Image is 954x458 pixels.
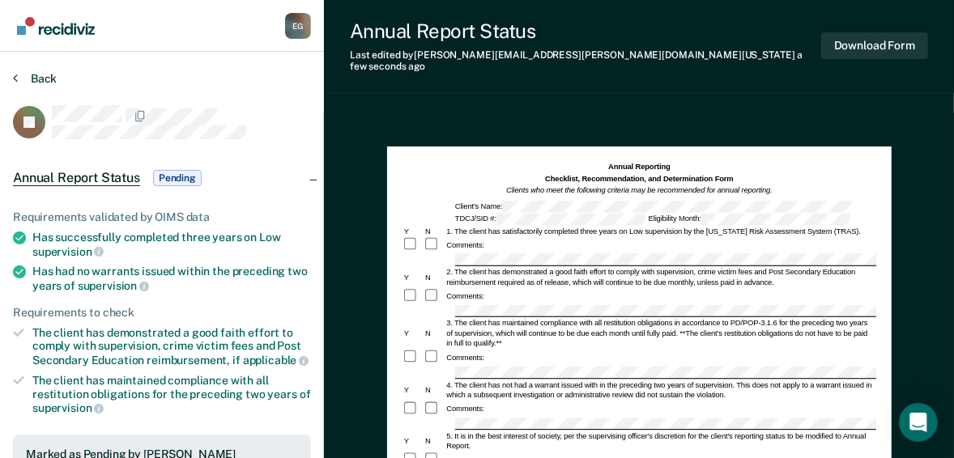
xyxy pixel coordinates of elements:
[285,13,311,39] button: Profile dropdown button
[899,403,938,442] div: Open Intercom Messenger
[445,352,486,363] div: Comments:
[285,13,311,39] div: E G
[350,49,803,72] span: a few seconds ago
[13,306,311,320] div: Requirements to check
[32,326,311,367] div: The client has demonstrated a good faith effort to comply with supervision, crime victim fees and...
[445,266,876,286] div: 2. The client has demonstrated a good faith effort to comply with supervision, crime victim fees ...
[32,245,104,258] span: supervision
[13,210,311,224] div: Requirements validated by OIMS data
[13,71,57,86] button: Back
[402,436,424,447] div: Y
[350,49,821,73] div: Last edited by [PERSON_NAME][EMAIL_ADDRESS][PERSON_NAME][DOMAIN_NAME][US_STATE]
[424,329,445,339] div: N
[17,17,95,35] img: Recidiviz
[545,174,734,182] strong: Checklist, Recommendation, and Determination Form
[32,401,104,414] span: supervision
[424,272,445,282] div: N
[13,170,140,186] span: Annual Report Status
[445,290,486,301] div: Comments:
[32,374,311,415] div: The client has maintained compliance with all restitution obligations for the preceding two years of
[78,279,149,292] span: supervision
[424,226,445,236] div: N
[445,226,876,236] div: 1. The client has satisfactorily completed three years on Low supervision by the [US_STATE] Risk ...
[454,200,854,212] div: Client's Name:
[424,384,445,395] div: N
[32,265,311,292] div: Has had no warrants issued within the preceding two years of
[506,185,773,193] em: Clients who meet the following criteria may be recommended for annual reporting.
[402,384,424,395] div: Y
[424,436,445,447] div: N
[445,404,486,414] div: Comments:
[646,213,851,225] div: Eligibility Month:
[821,32,928,59] button: Download Form
[402,272,424,282] div: Y
[454,213,647,225] div: TDCJ/SID #:
[445,318,876,349] div: 3. The client has maintained compliance with all restitution obligations in accordance to PD/POP-...
[243,354,309,367] span: applicable
[608,163,670,171] strong: Annual Reporting
[350,19,821,43] div: Annual Report Status
[445,430,876,451] div: 5. It is in the best interest of society, per the supervising officer's discretion for the client...
[402,226,424,236] div: Y
[153,170,202,186] span: Pending
[445,380,876,400] div: 4. The client has not had a warrant issued with in the preceding two years of supervision. This d...
[32,231,311,258] div: Has successfully completed three years on Low
[445,240,486,250] div: Comments:
[402,329,424,339] div: Y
